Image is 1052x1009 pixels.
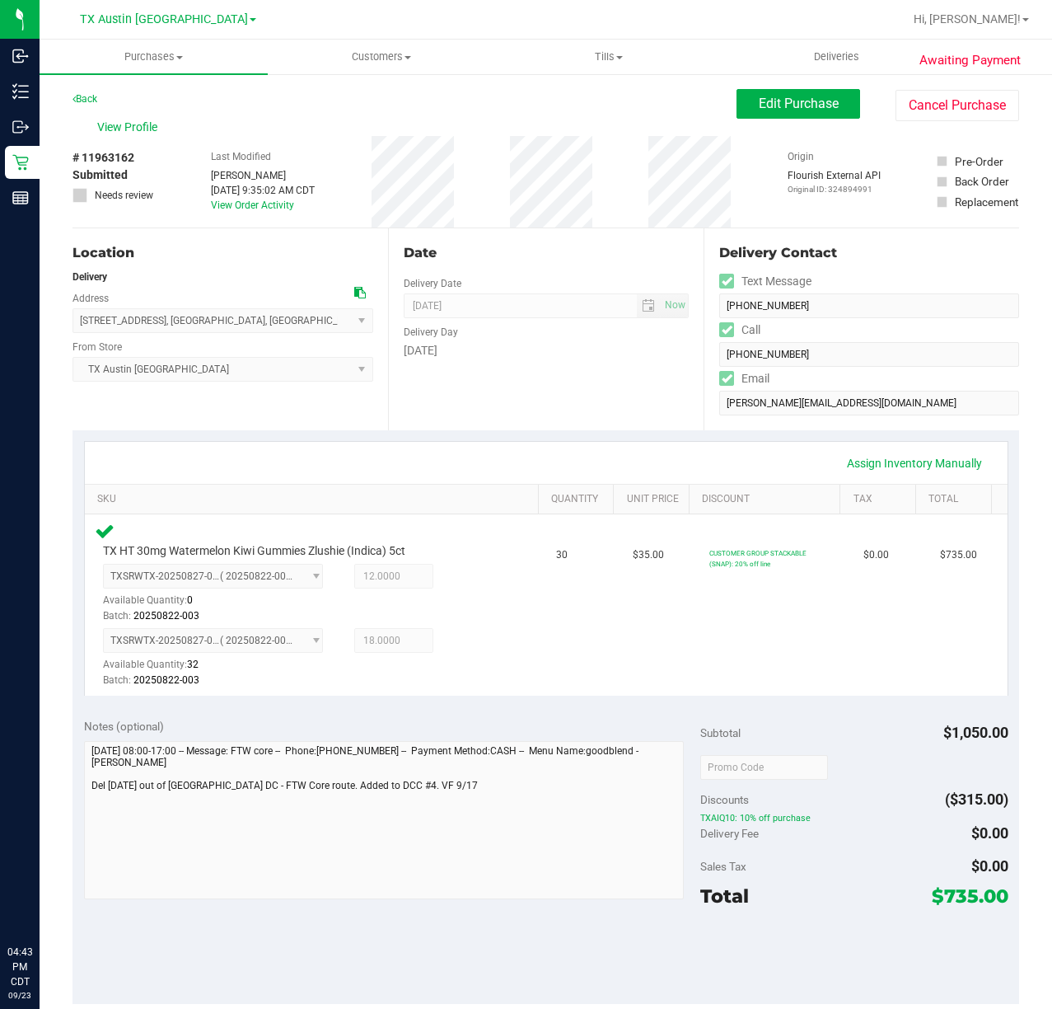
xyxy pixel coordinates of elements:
a: Deliveries [723,40,951,74]
span: TX Austin [GEOGRAPHIC_DATA] [80,12,248,26]
div: [DATE] 9:35:02 AM CDT [211,183,315,198]
button: Cancel Purchase [895,90,1019,121]
span: ($315.00) [945,791,1008,808]
span: Discounts [700,785,749,814]
span: Needs review [95,188,153,203]
label: Address [72,291,109,306]
a: SKU [97,493,531,506]
span: $0.00 [863,547,889,563]
span: TXAIQ10: 10% off purchase [700,813,1008,824]
label: Text Message [719,270,811,293]
p: Original ID: 324894991 [788,183,881,195]
div: Flourish External API [788,168,881,195]
span: Batch: [103,674,131,686]
a: Total [928,493,984,506]
span: $735.00 [940,547,977,563]
span: Delivery Fee [700,827,759,840]
a: Back [72,93,97,105]
inline-svg: Inventory [12,83,29,100]
a: Tills [495,40,723,74]
div: Date [404,243,689,263]
span: Notes (optional) [84,720,164,733]
div: [PERSON_NAME] [211,168,315,183]
span: $0.00 [971,824,1008,842]
div: Replacement [955,194,1018,210]
span: $35.00 [633,547,664,563]
span: Hi, [PERSON_NAME]! [914,12,1021,26]
span: $0.00 [971,857,1008,875]
div: Available Quantity: [103,589,334,621]
span: Sales Tax [700,860,746,873]
span: CUSTOMER GROUP STACKABLE (SNAP): 20% off line [709,549,807,568]
span: Customers [269,49,495,64]
a: Customers [268,40,496,74]
label: Email [719,367,769,391]
a: Discount [702,493,834,506]
inline-svg: Reports [12,190,29,206]
a: Unit Price [627,493,683,506]
div: [DATE] [404,342,689,359]
label: Delivery Day [404,325,458,340]
div: Back Order [955,173,1009,190]
p: 04:43 PM CDT [7,945,32,989]
label: Origin [788,149,814,164]
span: Submitted [72,167,128,184]
span: Edit Purchase [759,96,839,111]
span: Total [700,885,749,908]
p: 09/23 [7,989,32,1002]
iframe: Resource center [16,877,66,927]
span: Purchases [40,49,268,64]
div: Available Quantity: [103,653,334,685]
input: Format: (999) 999-9999 [719,293,1019,318]
span: Subtotal [700,726,741,739]
span: 32 [187,659,199,670]
span: # 11963162 [72,149,134,167]
span: Tills [496,49,722,64]
a: Tax [853,493,909,506]
a: Quantity [551,493,607,506]
inline-svg: Retail [12,154,29,171]
a: Purchases [40,40,268,74]
span: 0 [187,594,193,606]
inline-svg: Inbound [12,48,29,64]
span: $735.00 [932,885,1008,908]
strong: Delivery [72,271,107,283]
span: 30 [556,547,568,563]
span: View Profile [97,119,163,136]
span: Batch: [103,610,131,622]
label: Call [719,318,760,342]
button: Edit Purchase [736,89,860,119]
span: $1,050.00 [943,724,1008,741]
a: Assign Inventory Manually [836,449,993,477]
span: 20250822-003 [133,610,199,622]
label: Last Modified [211,149,271,164]
a: View Order Activity [211,199,294,211]
div: Pre-Order [955,153,1003,170]
span: 20250822-003 [133,674,199,686]
span: Awaiting Payment [919,51,1021,70]
input: Promo Code [700,755,828,780]
label: From Store [72,340,122,354]
input: Format: (999) 999-9999 [719,342,1019,367]
div: Delivery Contact [719,243,1019,263]
label: Delivery Date [404,276,461,291]
div: Location [72,243,373,263]
inline-svg: Outbound [12,119,29,135]
span: TX HT 30mg Watermelon Kiwi Gummies Zlushie (Indica) 5ct [103,543,405,559]
div: Copy address to clipboard [354,284,366,302]
span: Deliveries [792,49,881,64]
